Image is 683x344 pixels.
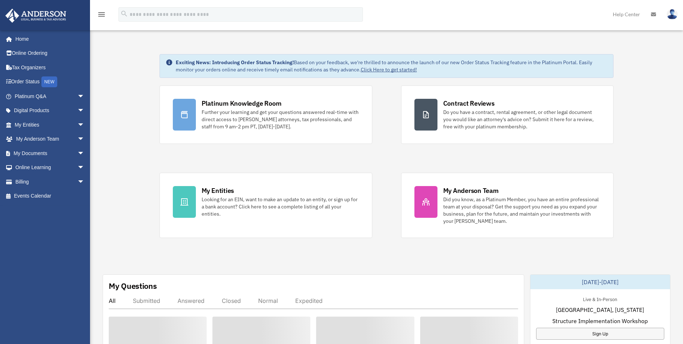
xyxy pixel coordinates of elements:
div: My Entities [202,186,234,195]
a: Online Learningarrow_drop_down [5,160,95,175]
div: Looking for an EIN, want to make an update to an entity, or sign up for a bank account? Click her... [202,196,359,217]
div: NEW [41,76,57,87]
a: My Anderson Teamarrow_drop_down [5,132,95,146]
span: arrow_drop_down [77,89,92,104]
div: [DATE]-[DATE] [530,275,670,289]
a: Billingarrow_drop_down [5,175,95,189]
a: Tax Organizers [5,60,95,75]
div: Based on your feedback, we're thrilled to announce the launch of our new Order Status Tracking fe... [176,59,608,73]
a: Contract Reviews Do you have a contract, rental agreement, or other legal document you would like... [401,85,614,144]
div: All [109,297,116,304]
a: My Entitiesarrow_drop_down [5,118,95,132]
i: menu [97,10,106,19]
div: Do you have a contract, rental agreement, or other legal document you would like an attorney's ad... [443,109,601,130]
a: Platinum Knowledge Room Further your learning and get your questions answered real-time with dire... [159,85,372,144]
a: Sign Up [536,328,664,340]
div: Submitted [133,297,160,304]
div: Closed [222,297,241,304]
a: Click Here to get started! [361,66,417,73]
div: Contract Reviews [443,99,495,108]
div: Answered [178,297,205,304]
a: menu [97,13,106,19]
a: My Entities Looking for an EIN, want to make an update to an entity, or sign up for a bank accoun... [159,173,372,238]
div: Live & In-Person [577,295,623,303]
a: Online Ordering [5,46,95,61]
div: Expedited [295,297,323,304]
span: arrow_drop_down [77,146,92,161]
img: Anderson Advisors Platinum Portal [3,9,68,23]
a: Digital Productsarrow_drop_down [5,103,95,118]
div: Further your learning and get your questions answered real-time with direct access to [PERSON_NAM... [202,109,359,130]
a: Order StatusNEW [5,75,95,89]
div: Did you know, as a Platinum Member, you have an entire professional team at your disposal? Get th... [443,196,601,225]
img: User Pic [667,9,678,19]
span: arrow_drop_down [77,103,92,118]
span: arrow_drop_down [77,118,92,132]
a: Home [5,32,92,46]
span: arrow_drop_down [77,175,92,189]
strong: Exciting News: Introducing Order Status Tracking! [176,59,294,66]
div: Platinum Knowledge Room [202,99,282,108]
a: My Documentsarrow_drop_down [5,146,95,160]
div: Normal [258,297,278,304]
div: My Questions [109,281,157,291]
i: search [120,10,128,18]
span: [GEOGRAPHIC_DATA], [US_STATE] [556,305,644,314]
a: My Anderson Team Did you know, as a Platinum Member, you have an entire professional team at your... [401,173,614,238]
a: Events Calendar [5,189,95,203]
a: Platinum Q&Aarrow_drop_down [5,89,95,103]
span: Structure Implementation Workshop [552,317,648,325]
div: My Anderson Team [443,186,499,195]
span: arrow_drop_down [77,132,92,147]
span: arrow_drop_down [77,160,92,175]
